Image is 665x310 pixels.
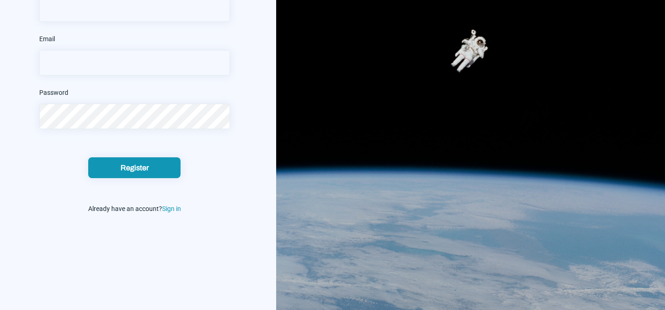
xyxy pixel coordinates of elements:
[39,202,230,216] div: Already have an account?
[39,32,55,46] label: Email
[88,157,181,178] button: Register
[39,86,68,100] label: Password
[91,163,178,173] div: Register
[162,205,181,212] span: Sign in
